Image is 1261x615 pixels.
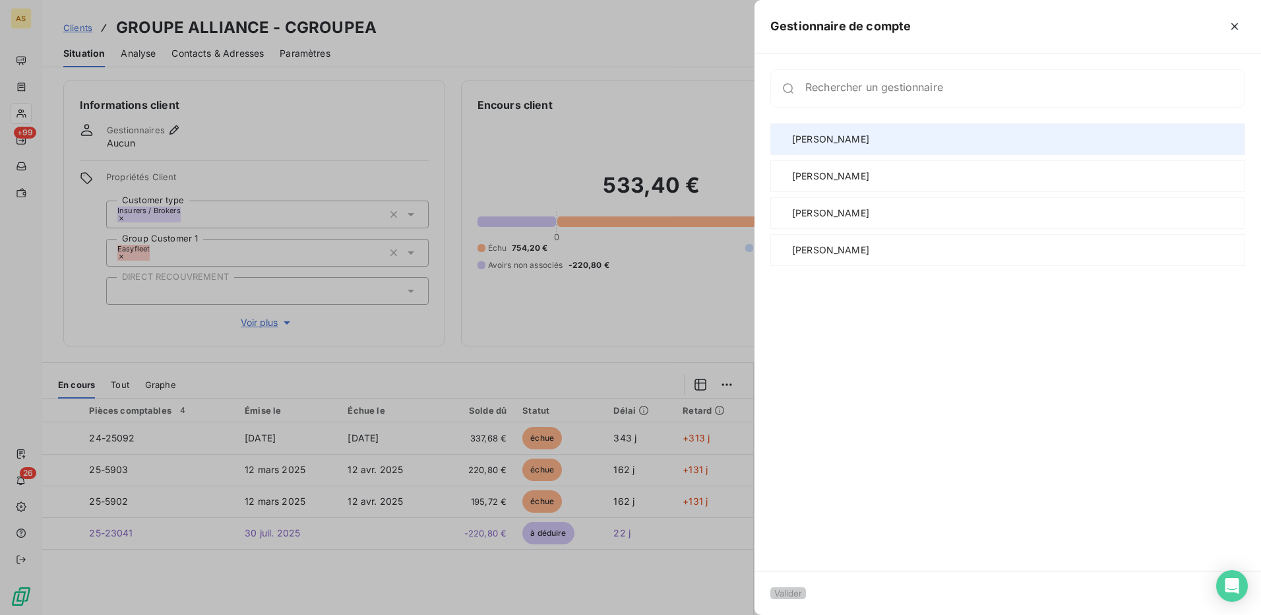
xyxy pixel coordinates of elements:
span: [PERSON_NAME] [792,170,869,183]
span: [PERSON_NAME] [792,243,869,257]
h5: Gestionnaire de compte [770,17,911,36]
span: [PERSON_NAME] [792,207,869,220]
div: Open Intercom Messenger [1216,570,1248,602]
input: placeholder [805,82,1245,95]
button: Valider [770,587,806,599]
span: [PERSON_NAME] [792,133,869,146]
